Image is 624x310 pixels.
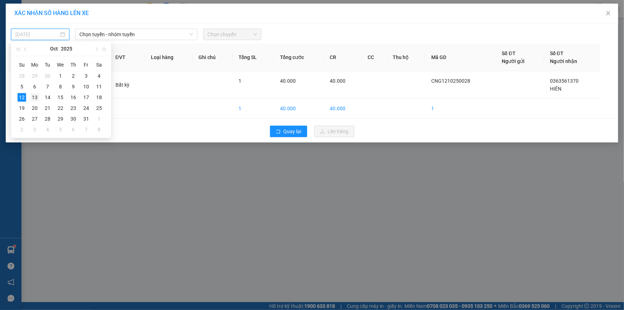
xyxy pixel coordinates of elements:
[18,82,26,91] div: 5
[69,104,78,112] div: 23
[80,81,93,92] td: 2025-10-10
[502,50,516,56] span: Số ĐT
[82,104,90,112] div: 24
[15,59,28,71] th: Su
[56,93,65,102] div: 15
[80,92,93,103] td: 2025-10-17
[93,103,105,113] td: 2025-10-25
[80,113,93,124] td: 2025-10-31
[274,44,324,71] th: Tổng cước
[426,44,496,71] th: Mã GD
[41,92,54,103] td: 2025-10-14
[69,93,78,102] div: 16
[28,103,41,113] td: 2025-10-20
[324,44,362,71] th: CR
[93,71,105,81] td: 2025-10-04
[82,115,90,123] div: 31
[69,72,78,80] div: 2
[18,104,26,112] div: 19
[95,93,103,102] div: 18
[145,44,193,71] th: Loại hàng
[18,93,26,102] div: 12
[387,44,426,71] th: Thu hộ
[54,59,67,71] th: We
[110,71,145,99] td: Bất kỳ
[5,46,16,53] span: CR :
[314,126,354,137] button: uploadLên hàng
[82,93,90,102] div: 17
[56,104,65,112] div: 22
[276,129,281,135] span: rollback
[95,104,103,112] div: 25
[502,58,525,64] span: Người gửi
[41,71,54,81] td: 2025-09-30
[15,92,28,103] td: 2025-10-12
[18,125,26,134] div: 2
[79,29,193,40] span: Chọn tuyến - nhóm tuyến
[8,71,36,99] td: 1
[41,124,54,135] td: 2025-11-04
[67,59,80,71] th: Th
[43,82,52,91] div: 7
[18,72,26,80] div: 28
[95,82,103,91] div: 11
[80,124,93,135] td: 2025-11-07
[46,22,119,31] div: HIÊN
[93,92,105,103] td: 2025-10-18
[82,82,90,91] div: 10
[30,82,39,91] div: 6
[43,115,52,123] div: 28
[550,58,577,64] span: Người nhận
[30,72,39,80] div: 29
[431,78,470,84] span: CNG1210250028
[80,103,93,113] td: 2025-10-24
[239,78,241,84] span: 1
[28,113,41,124] td: 2025-10-27
[5,45,43,54] div: 40.000
[69,125,78,134] div: 6
[30,104,39,112] div: 20
[95,72,103,80] div: 4
[28,92,41,103] td: 2025-10-13
[67,124,80,135] td: 2025-11-06
[274,99,324,118] td: 40.000
[550,50,564,56] span: Số ĐT
[80,71,93,81] td: 2025-10-03
[28,59,41,71] th: Mo
[54,81,67,92] td: 2025-10-08
[30,115,39,123] div: 27
[15,71,28,81] td: 2025-09-28
[46,31,119,41] div: 0363561370
[280,78,296,84] span: 40.000
[43,104,52,112] div: 21
[43,125,52,134] div: 4
[426,99,496,118] td: 1
[54,103,67,113] td: 2025-10-22
[80,59,93,71] th: Fr
[54,113,67,124] td: 2025-10-29
[41,113,54,124] td: 2025-10-28
[270,126,307,137] button: rollbackQuay lại
[93,59,105,71] th: Sa
[6,6,41,23] div: Cầu Ngang
[14,10,89,16] span: XÁC NHẬN SỐ HÀNG LÊN XE
[233,99,274,118] td: 1
[41,103,54,113] td: 2025-10-21
[598,4,618,24] button: Close
[56,115,65,123] div: 29
[8,44,36,71] th: STT
[46,6,64,14] span: Nhận:
[69,82,78,91] div: 9
[41,81,54,92] td: 2025-10-07
[82,125,90,134] div: 7
[28,81,41,92] td: 2025-10-06
[30,93,39,102] div: 13
[30,125,39,134] div: 3
[15,113,28,124] td: 2025-10-26
[550,78,579,84] span: 0363561370
[69,115,78,123] div: 30
[193,44,233,71] th: Ghi chú
[18,115,26,123] div: 26
[189,32,193,37] span: down
[93,124,105,135] td: 2025-11-08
